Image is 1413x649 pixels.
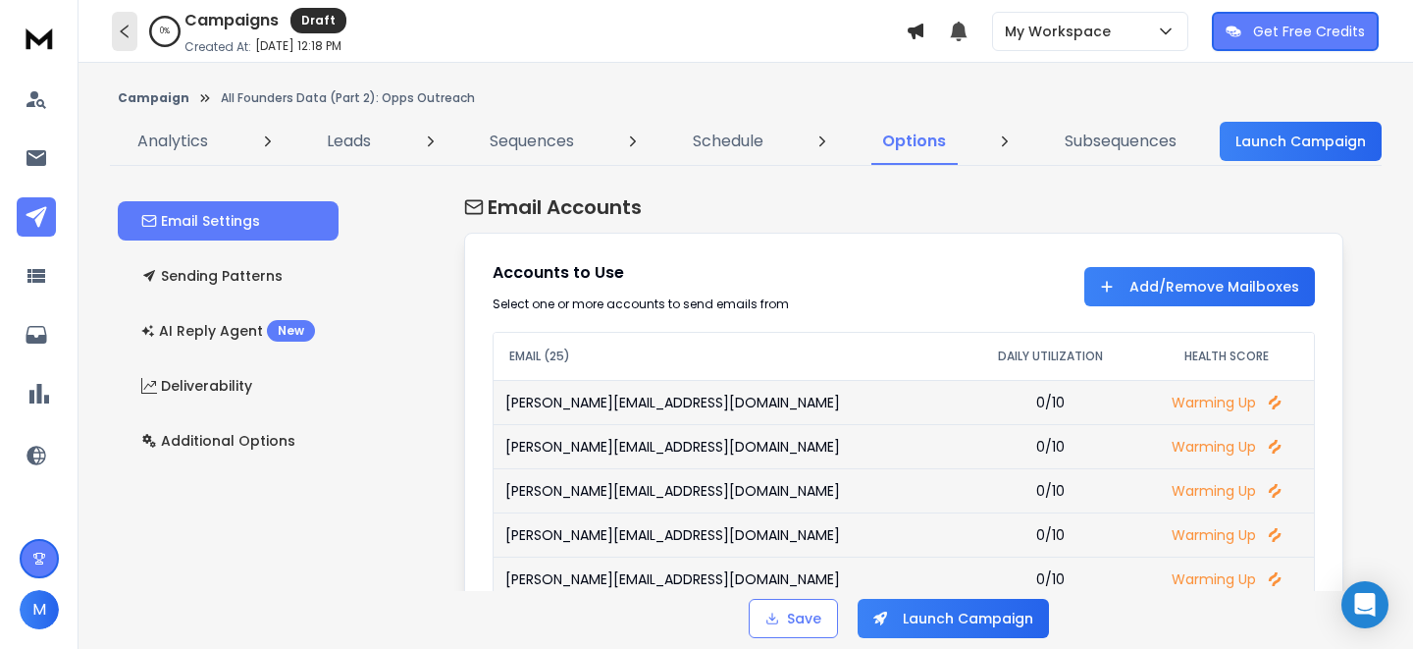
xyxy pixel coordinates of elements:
[290,8,346,33] div: Draft
[126,118,220,165] a: Analytics
[118,421,339,460] button: Additional Options
[118,311,339,351] button: AI Reply AgentNew
[141,376,252,396] p: Deliverability
[490,130,574,153] p: Sequences
[505,393,840,412] p: [PERSON_NAME][EMAIL_ADDRESS][DOMAIN_NAME]
[20,20,59,56] img: logo
[141,266,283,286] p: Sending Patterns
[137,130,208,153] p: Analytics
[961,333,1139,380] th: DAILY UTILIZATION
[464,193,1343,221] h1: Email Accounts
[184,9,279,32] h1: Campaigns
[870,118,958,165] a: Options
[1151,525,1302,545] p: Warming Up
[267,320,315,342] div: New
[160,26,170,37] p: 0 %
[493,261,884,285] h1: Accounts to Use
[1053,118,1188,165] a: Subsequences
[141,320,315,342] p: AI Reply Agent
[118,256,339,296] button: Sending Patterns
[221,90,475,106] p: All Founders Data (Part 2): Opps Outreach
[693,130,763,153] p: Schedule
[1220,122,1382,161] button: Launch Campaign
[505,437,840,457] p: [PERSON_NAME][EMAIL_ADDRESS][DOMAIN_NAME]
[255,38,341,54] p: [DATE] 12:18 PM
[505,569,840,589] p: [PERSON_NAME][EMAIL_ADDRESS][DOMAIN_NAME]
[749,599,838,638] button: Save
[493,297,884,312] div: Select one or more accounts to send emails from
[141,431,295,451] p: Additional Options
[1065,130,1177,153] p: Subsequences
[681,118,775,165] a: Schedule
[118,201,339,241] button: Email Settings
[858,599,1049,638] button: Launch Campaign
[118,366,339,406] button: Deliverability
[961,380,1139,424] td: 0/10
[1005,22,1119,41] p: My Workspace
[478,118,586,165] a: Sequences
[1151,569,1302,589] p: Warming Up
[505,481,840,501] p: [PERSON_NAME][EMAIL_ADDRESS][DOMAIN_NAME]
[184,39,251,55] p: Created At:
[315,118,383,165] a: Leads
[1341,581,1388,628] div: Open Intercom Messenger
[961,424,1139,468] td: 0/10
[1151,393,1302,412] p: Warming Up
[1212,12,1379,51] button: Get Free Credits
[961,468,1139,513] td: 0/10
[1151,481,1302,501] p: Warming Up
[505,525,840,545] p: [PERSON_NAME][EMAIL_ADDRESS][DOMAIN_NAME]
[1084,267,1315,306] button: Add/Remove Mailboxes
[1253,22,1365,41] p: Get Free Credits
[118,90,189,106] button: Campaign
[961,513,1139,557] td: 0/10
[882,130,946,153] p: Options
[1139,333,1314,380] th: HEALTH SCORE
[961,557,1139,601] td: 0/10
[20,590,59,629] button: M
[494,333,962,380] th: EMAIL (25)
[1151,437,1302,457] p: Warming Up
[327,130,371,153] p: Leads
[141,211,260,231] p: Email Settings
